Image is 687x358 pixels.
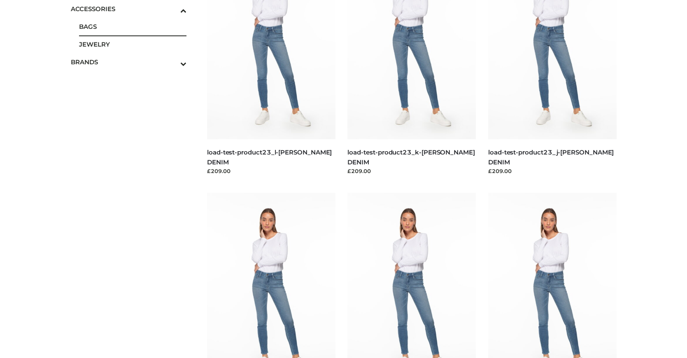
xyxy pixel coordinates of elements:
a: load-test-product23_l-[PERSON_NAME] DENIM [207,148,332,166]
button: Toggle Submenu [158,53,186,71]
span: BAGS [79,22,187,31]
a: load-test-product23_j-[PERSON_NAME] DENIM [488,148,614,166]
div: £209.00 [347,167,476,175]
span: ACCESSORIES [71,4,187,14]
a: BRANDSToggle Submenu [71,53,187,71]
a: BAGS [79,18,187,35]
span: JEWELRY [79,40,187,49]
div: £209.00 [207,167,335,175]
a: load-test-product23_k-[PERSON_NAME] DENIM [347,148,475,166]
div: £209.00 [488,167,617,175]
a: JEWELRY [79,35,187,53]
span: BRANDS [71,57,187,67]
